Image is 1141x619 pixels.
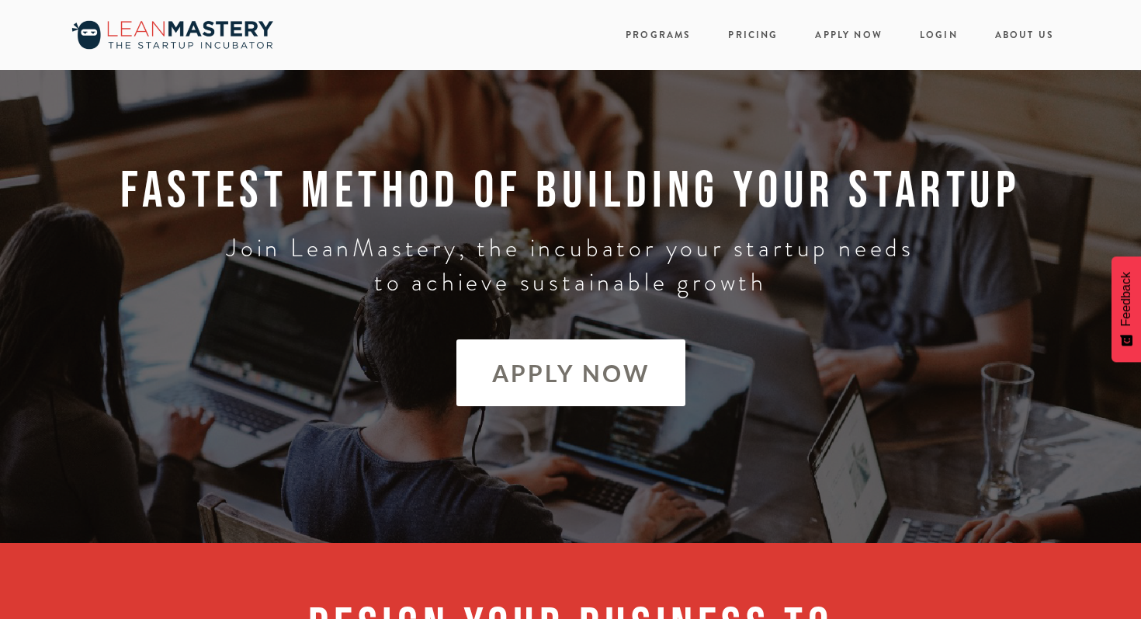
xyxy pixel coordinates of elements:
[456,339,685,406] a: APPLY NOW
[815,25,882,46] a: Apply Now
[1112,256,1141,362] button: Feedback - Show survey
[728,25,778,46] a: Pricing
[995,25,1054,46] a: About Us
[215,231,925,301] h3: Join LeanMastery, the incubator your startup needs to achieve sustainable growth
[626,28,691,42] a: Programs
[31,161,1110,217] h1: FASTEST METHOD OF BUILDING YOUR STARTUP
[920,25,958,46] a: Login
[1119,272,1133,326] span: Feedback
[64,16,281,54] img: LeanMastery, the incubator your startup needs to get going, grow &amp; thrive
